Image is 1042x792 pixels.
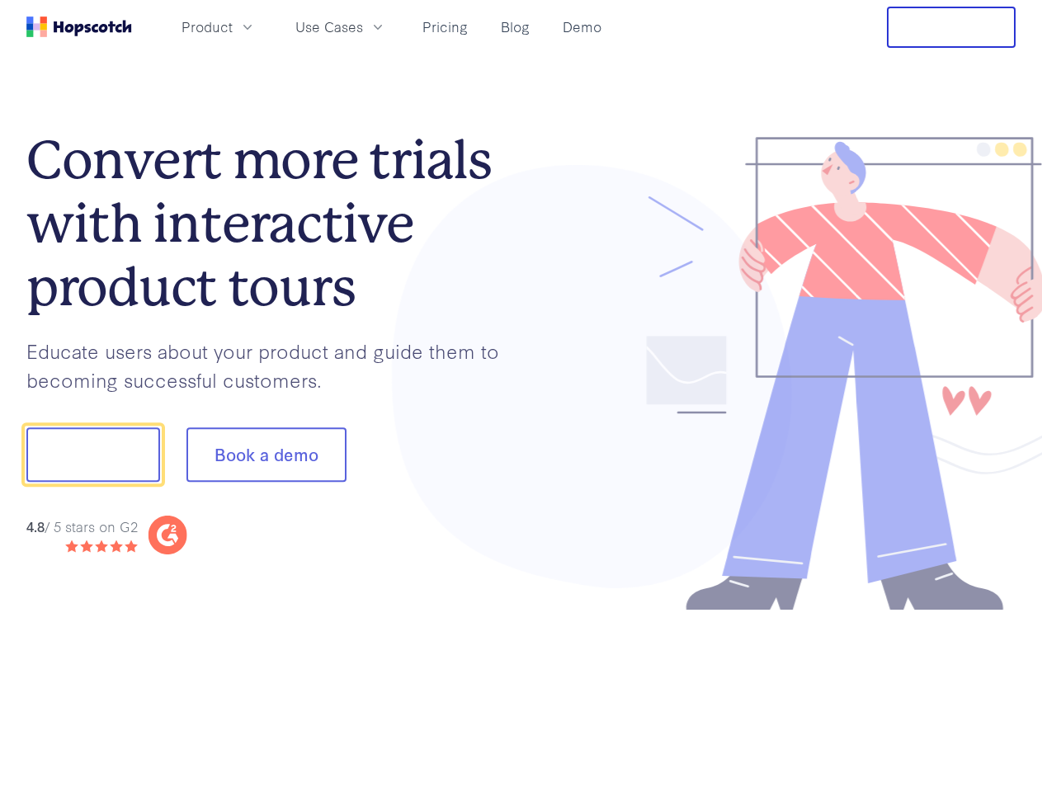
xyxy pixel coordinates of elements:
[172,13,266,40] button: Product
[26,516,138,537] div: / 5 stars on G2
[295,16,363,37] span: Use Cases
[26,16,132,37] a: Home
[26,428,160,483] button: Show me!
[494,13,536,40] a: Blog
[186,428,347,483] button: Book a demo
[182,16,233,37] span: Product
[26,337,521,394] p: Educate users about your product and guide them to becoming successful customers.
[285,13,396,40] button: Use Cases
[556,13,608,40] a: Demo
[416,13,474,40] a: Pricing
[887,7,1016,48] button: Free Trial
[26,516,45,535] strong: 4.8
[26,129,521,318] h1: Convert more trials with interactive product tours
